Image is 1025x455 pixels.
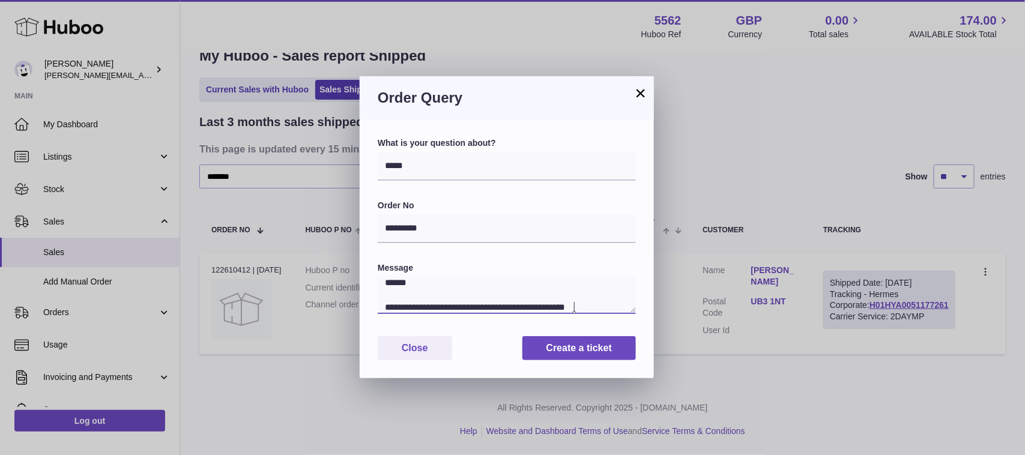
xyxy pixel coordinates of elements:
button: × [633,86,648,100]
label: Order No [378,200,636,211]
button: Close [378,336,452,361]
label: What is your question about? [378,137,636,149]
button: Create a ticket [522,336,636,361]
label: Message [378,262,636,274]
h3: Order Query [378,88,636,107]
